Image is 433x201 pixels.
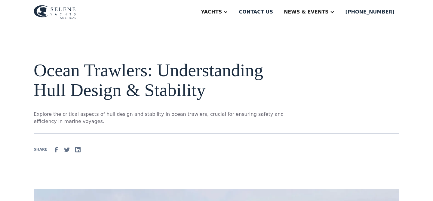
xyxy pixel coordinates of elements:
[34,60,284,100] h1: Ocean Trawlers: Understanding Hull Design & Stability
[53,146,60,153] img: facebook
[239,8,273,16] div: Contact us
[34,111,284,125] p: Explore the critical aspects of hull design and stability in ocean trawlers, crucial for ensuring...
[284,8,329,16] div: News & EVENTS
[63,146,71,153] img: Twitter
[345,8,395,16] div: [PHONE_NUMBER]
[34,5,76,19] img: logo
[34,147,47,152] div: SHARE
[201,8,222,16] div: Yachts
[74,146,81,153] img: Linkedin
